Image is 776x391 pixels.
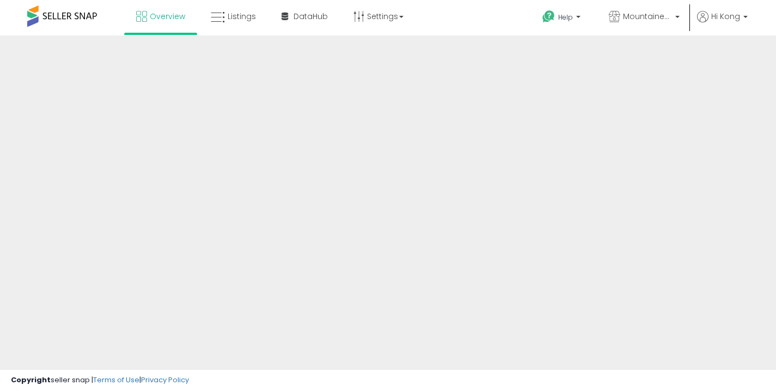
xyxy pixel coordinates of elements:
[542,10,555,23] i: Get Help
[558,13,573,22] span: Help
[697,11,748,35] a: Hi Kong
[11,375,189,386] div: seller snap | |
[534,2,591,35] a: Help
[228,11,256,22] span: Listings
[93,375,139,385] a: Terms of Use
[623,11,672,22] span: MountaineerBrand
[141,375,189,385] a: Privacy Policy
[294,11,328,22] span: DataHub
[150,11,185,22] span: Overview
[11,375,51,385] strong: Copyright
[711,11,740,22] span: Hi Kong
